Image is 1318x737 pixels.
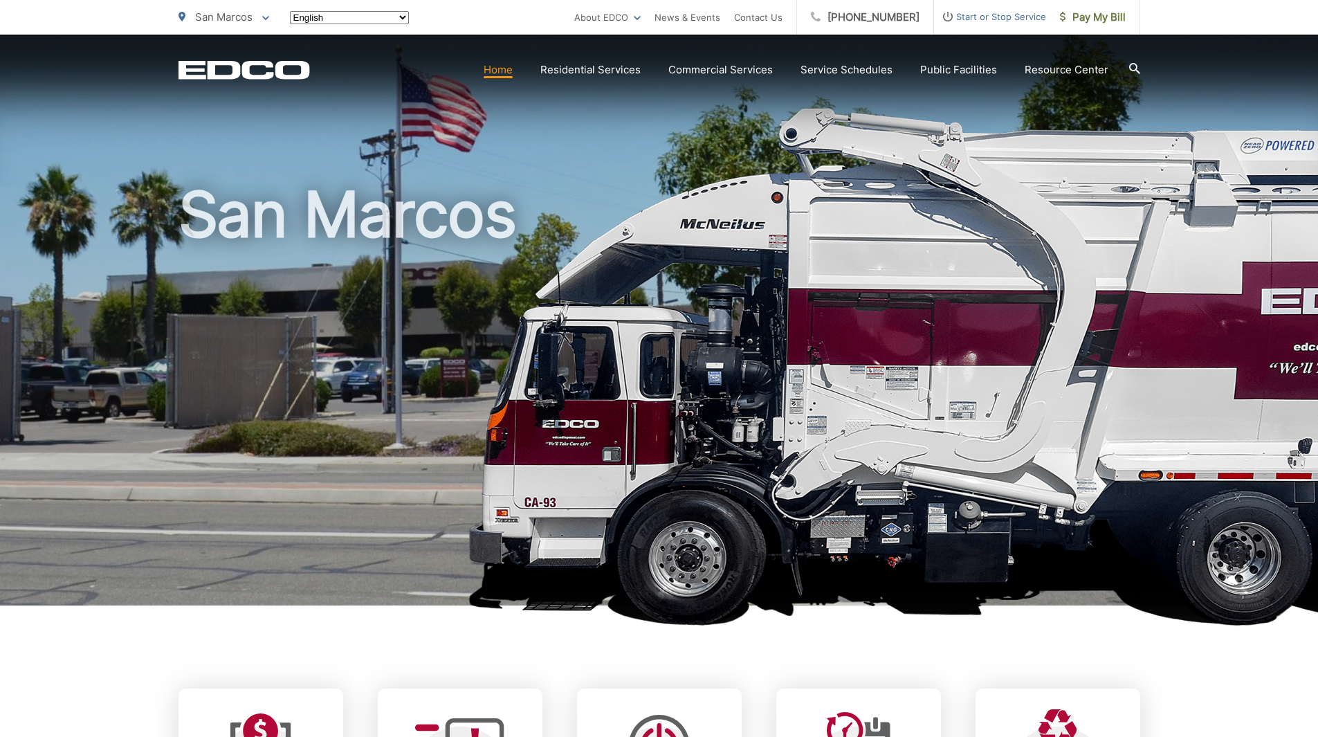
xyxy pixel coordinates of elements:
[574,9,641,26] a: About EDCO
[540,62,641,78] a: Residential Services
[1060,9,1126,26] span: Pay My Bill
[800,62,893,78] a: Service Schedules
[734,9,782,26] a: Contact Us
[484,62,513,78] a: Home
[668,62,773,78] a: Commercial Services
[920,62,997,78] a: Public Facilities
[195,10,253,24] span: San Marcos
[179,180,1140,618] h1: San Marcos
[1025,62,1108,78] a: Resource Center
[655,9,720,26] a: News & Events
[290,11,409,24] select: Select a language
[179,60,310,80] a: EDCD logo. Return to the homepage.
